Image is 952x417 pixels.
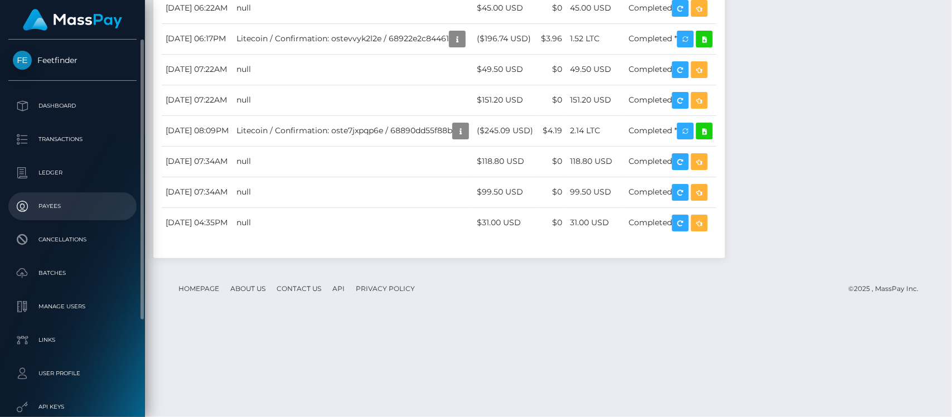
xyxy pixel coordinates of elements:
td: [DATE] 07:34AM [162,146,233,177]
td: 151.20 USD [566,85,625,115]
a: Contact Us [272,280,326,297]
img: MassPay Logo [23,9,122,31]
p: Payees [13,198,132,215]
td: $0 [537,85,566,115]
td: Completed [625,207,717,238]
td: Completed * [625,115,717,146]
td: [DATE] 07:34AM [162,177,233,207]
a: Ledger [8,159,137,187]
p: Dashboard [13,98,132,114]
a: Transactions [8,125,137,153]
p: Manage Users [13,298,132,315]
a: User Profile [8,360,137,387]
td: null [233,54,473,85]
td: $151.20 USD [473,85,537,115]
td: Completed [625,54,717,85]
a: Manage Users [8,293,137,321]
td: ($245.09 USD) [473,115,537,146]
a: API [328,280,349,297]
td: $99.50 USD [473,177,537,207]
td: Litecoin / Confirmation: ostevvyk2l2e / 68922e2c84461 [233,23,473,54]
p: Ledger [13,164,132,181]
td: $0 [537,146,566,177]
td: $0 [537,54,566,85]
a: About Us [226,280,270,297]
td: [DATE] 07:22AM [162,54,233,85]
p: Batches [13,265,132,282]
td: null [233,85,473,115]
td: ($196.74 USD) [473,23,537,54]
div: © 2025 , MassPay Inc. [848,283,927,295]
td: null [233,207,473,238]
img: Feetfinder [13,51,32,70]
td: 99.50 USD [566,177,625,207]
td: [DATE] 07:22AM [162,85,233,115]
a: Dashboard [8,92,137,120]
td: Completed [625,177,717,207]
td: $31.00 USD [473,207,537,238]
td: [DATE] 06:17PM [162,23,233,54]
td: $3.96 [537,23,566,54]
a: Homepage [174,280,224,297]
td: $118.80 USD [473,146,537,177]
td: Completed * [625,23,717,54]
a: Cancellations [8,226,137,254]
td: null [233,146,473,177]
td: 1.52 LTC [566,23,625,54]
a: Payees [8,192,137,220]
td: Completed [625,146,717,177]
td: null [233,177,473,207]
p: Transactions [13,131,132,148]
a: Batches [8,259,137,287]
td: Completed [625,85,717,115]
td: [DATE] 08:09PM [162,115,233,146]
td: $49.50 USD [473,54,537,85]
td: 118.80 USD [566,146,625,177]
td: 31.00 USD [566,207,625,238]
a: Links [8,326,137,354]
p: API Keys [13,399,132,415]
td: [DATE] 04:35PM [162,207,233,238]
td: $0 [537,177,566,207]
a: Privacy Policy [351,280,419,297]
p: Links [13,332,132,348]
span: Feetfinder [8,55,137,65]
td: $0 [537,207,566,238]
td: $4.19 [537,115,566,146]
p: Cancellations [13,231,132,248]
td: 2.14 LTC [566,115,625,146]
p: User Profile [13,365,132,382]
td: 49.50 USD [566,54,625,85]
td: Litecoin / Confirmation: oste7jxpqp6e / 68890dd55f88b [233,115,473,146]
